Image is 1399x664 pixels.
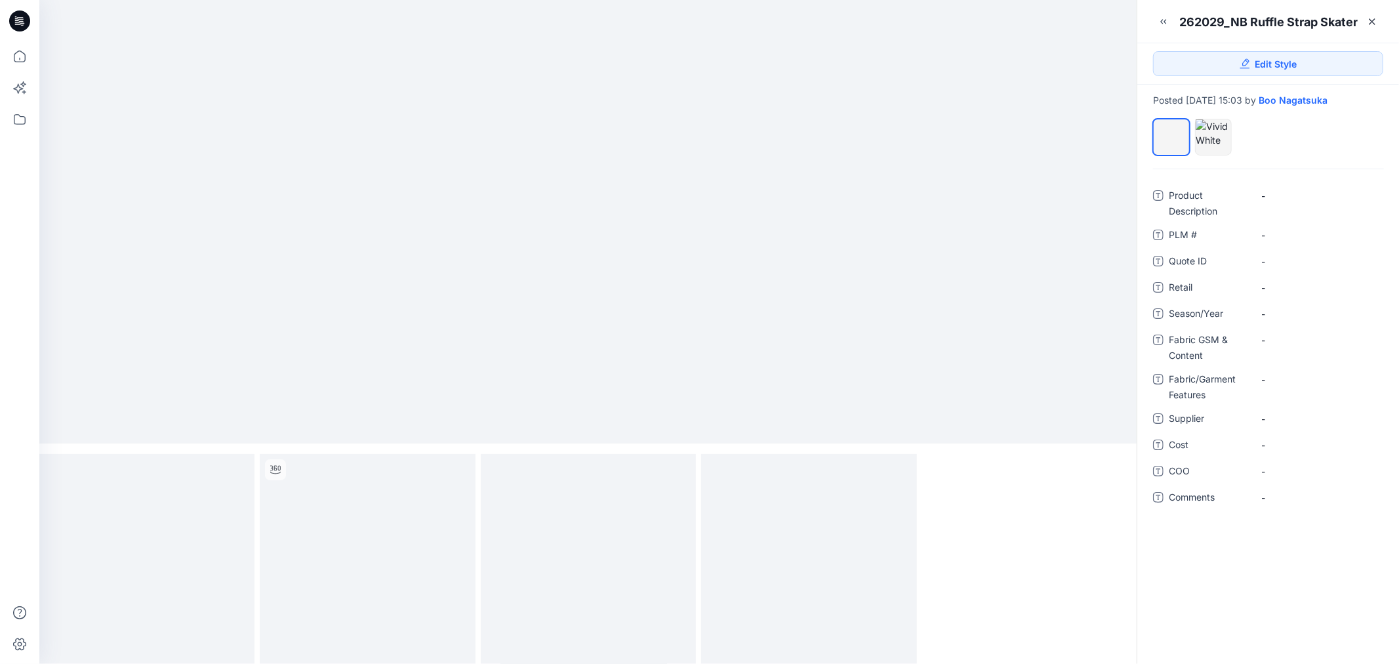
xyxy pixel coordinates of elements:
span: Fabric/Garment Features [1169,371,1247,403]
a: Edit Style [1153,51,1383,76]
a: Close Style Presentation [1362,11,1383,32]
span: - [1261,438,1375,452]
button: Minimize [1153,11,1174,32]
span: Cost [1169,437,1247,455]
span: Retail [1169,280,1247,298]
a: Boo Nagatsuka [1259,95,1328,106]
span: - [1261,228,1375,242]
span: Quote ID [1169,253,1247,272]
span: - [1261,189,1375,203]
span: Product Description [1169,188,1247,219]
div: Posted [DATE] 15:03 by [1153,95,1383,106]
img: Front Ghost [558,554,618,568]
div: Pink Coral [1153,119,1190,156]
span: - [1261,281,1375,295]
span: COO [1169,463,1247,482]
span: Supplier [1169,411,1247,429]
div: Vivid White [1195,119,1232,156]
span: - [1261,491,1375,505]
span: Season/Year [1169,306,1247,324]
span: - [1261,333,1375,347]
span: - [1261,373,1375,386]
span: Comments [1169,489,1247,508]
span: Edit Style [1255,57,1297,71]
div: 262029_NB Ruffle Strap Skater [1179,14,1358,30]
span: - [1261,412,1375,426]
span: - [1261,255,1375,268]
span: - [1261,465,1375,478]
span: Fabric GSM & Content [1169,332,1247,363]
span: PLM # [1169,227,1247,245]
span: - [1261,307,1375,321]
